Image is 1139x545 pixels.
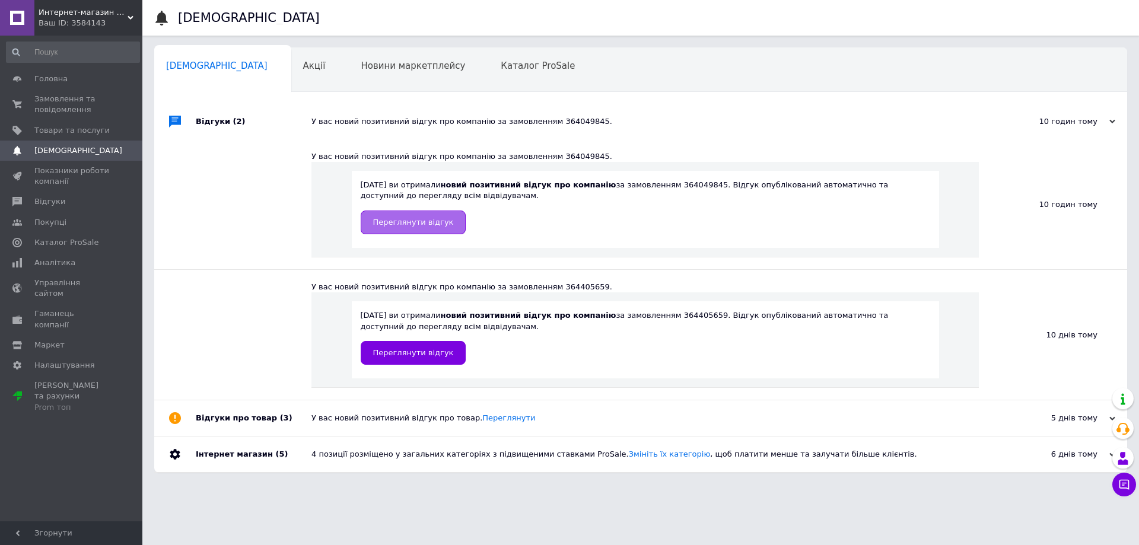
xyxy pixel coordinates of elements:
[441,311,616,320] b: новий позитивний відгук про компанію
[311,413,997,423] div: У вас новий позитивний відгук про товар.
[501,60,575,71] span: Каталог ProSale
[311,151,979,162] div: У вас новий позитивний відгук про компанію за замовленням 364049845.
[39,7,128,18] span: Интернет-магазин Каморка
[34,165,110,187] span: Показники роботи компанії
[979,270,1127,400] div: 10 днів тому
[34,257,75,268] span: Аналітика
[233,117,246,126] span: (2)
[34,237,98,248] span: Каталог ProSale
[34,308,110,330] span: Гаманець компанії
[196,104,311,139] div: Відгуки
[34,278,110,299] span: Управління сайтом
[629,450,711,458] a: Змініть їх категорію
[303,60,326,71] span: Акції
[34,360,95,371] span: Налаштування
[34,74,68,84] span: Головна
[979,139,1127,269] div: 10 годин тому
[311,449,997,460] div: 4 позиції розміщено у загальних категоріях з підвищеними ставками ProSale. , щоб платити менше та...
[280,413,292,422] span: (3)
[34,196,65,207] span: Відгуки
[441,180,616,189] b: новий позитивний відгук про компанію
[34,380,110,413] span: [PERSON_NAME] та рахунки
[997,116,1115,127] div: 10 годин тому
[373,218,454,227] span: Переглянути відгук
[311,282,979,292] div: У вас новий позитивний відгук про компанію за замовленням 364405659.
[39,18,142,28] div: Ваш ID: 3584143
[6,42,140,63] input: Пошук
[361,341,466,365] a: Переглянути відгук
[34,145,122,156] span: [DEMOGRAPHIC_DATA]
[34,217,66,228] span: Покупці
[361,310,930,364] div: [DATE] ви отримали за замовленням 364405659. Відгук опублікований автоматично та доступний до пер...
[361,211,466,234] a: Переглянути відгук
[275,450,288,458] span: (5)
[1112,473,1136,496] button: Чат з покупцем
[311,116,997,127] div: У вас новий позитивний відгук про компанію за замовленням 364049845.
[196,436,311,472] div: Інтернет магазин
[482,413,535,422] a: Переглянути
[196,400,311,436] div: Відгуки про товар
[361,180,930,234] div: [DATE] ви отримали за замовленням 364049845. Відгук опублікований автоматично та доступний до пер...
[34,340,65,350] span: Маркет
[361,60,465,71] span: Новини маркетплейсу
[34,125,110,136] span: Товари та послуги
[34,94,110,115] span: Замовлення та повідомлення
[166,60,268,71] span: [DEMOGRAPHIC_DATA]
[373,348,454,357] span: Переглянути відгук
[34,402,110,413] div: Prom топ
[997,449,1115,460] div: 6 днів тому
[178,11,320,25] h1: [DEMOGRAPHIC_DATA]
[997,413,1115,423] div: 5 днів тому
